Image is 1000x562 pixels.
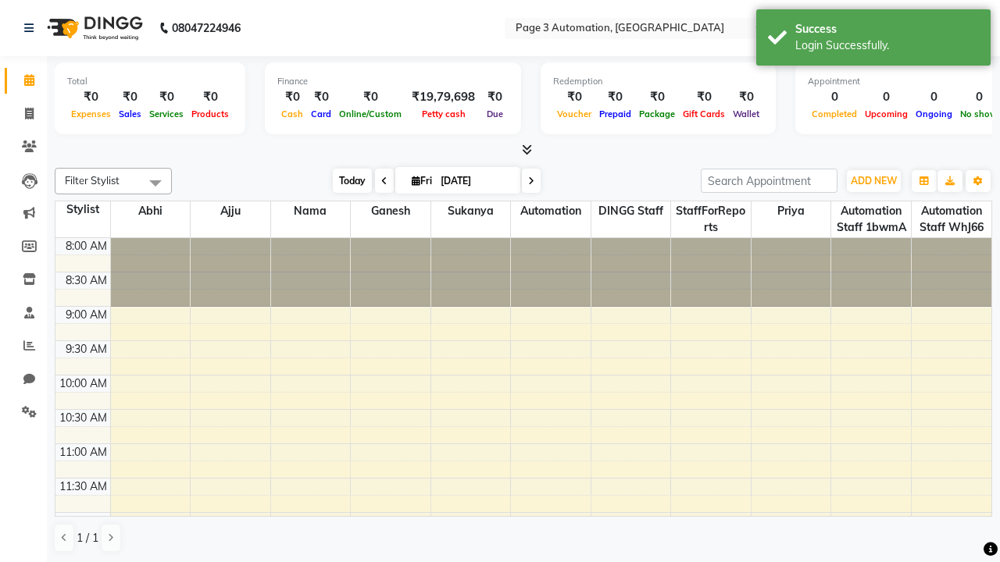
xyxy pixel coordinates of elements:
[795,21,979,37] div: Success
[483,108,507,119] span: Due
[553,108,595,119] span: Voucher
[65,174,120,187] span: Filter Stylist
[729,88,763,106] div: ₹0
[307,88,335,106] div: ₹0
[431,201,511,221] span: Sukanya
[307,108,335,119] span: Card
[277,108,307,119] span: Cash
[145,108,187,119] span: Services
[67,88,115,106] div: ₹0
[145,88,187,106] div: ₹0
[67,75,233,88] div: Total
[56,478,110,495] div: 11:30 AM
[77,530,98,546] span: 1 / 1
[436,169,514,193] input: 2025-10-03
[635,108,679,119] span: Package
[56,444,110,461] div: 11:00 AM
[679,88,729,106] div: ₹0
[55,201,110,218] div: Stylist
[111,201,191,221] span: Abhi
[553,88,595,106] div: ₹0
[808,108,861,119] span: Completed
[408,175,436,187] span: Fri
[187,88,233,106] div: ₹0
[679,108,729,119] span: Gift Cards
[277,88,307,106] div: ₹0
[795,37,979,54] div: Login Successfully.
[847,170,901,192] button: ADD NEW
[912,201,991,237] span: Automation Staff WhJ66
[57,513,110,529] div: 12:00 PM
[62,307,110,323] div: 9:00 AM
[172,6,241,50] b: 08047224946
[40,6,147,50] img: logo
[912,88,956,106] div: 0
[335,88,405,106] div: ₹0
[861,108,912,119] span: Upcoming
[351,201,430,221] span: Ganesh
[635,88,679,106] div: ₹0
[671,201,751,237] span: StaffForReports
[595,88,635,106] div: ₹0
[511,201,591,221] span: Automation
[115,108,145,119] span: Sales
[752,201,831,221] span: Priya
[271,201,351,221] span: Nama
[405,88,481,106] div: ₹19,79,698
[831,201,911,237] span: Automation Staff 1bwmA
[595,108,635,119] span: Prepaid
[62,272,110,289] div: 8:30 AM
[701,169,837,193] input: Search Appointment
[187,108,233,119] span: Products
[861,88,912,106] div: 0
[481,88,509,106] div: ₹0
[808,88,861,106] div: 0
[191,201,270,221] span: Ajju
[56,375,110,392] div: 10:00 AM
[591,201,671,221] span: DINGG Staff
[912,108,956,119] span: Ongoing
[62,238,110,254] div: 8:00 AM
[851,175,897,187] span: ADD NEW
[729,108,763,119] span: Wallet
[553,75,763,88] div: Redemption
[418,108,470,119] span: Petty cash
[335,108,405,119] span: Online/Custom
[277,75,509,88] div: Finance
[333,169,372,193] span: Today
[115,88,145,106] div: ₹0
[56,410,110,426] div: 10:30 AM
[67,108,115,119] span: Expenses
[62,341,110,357] div: 9:30 AM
